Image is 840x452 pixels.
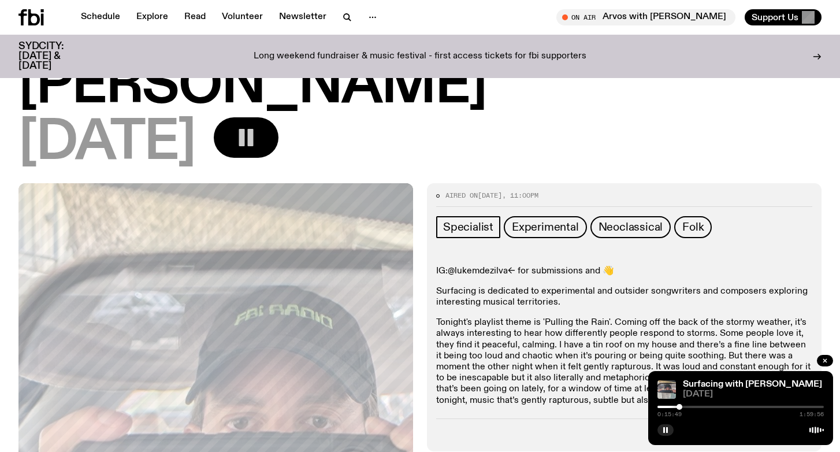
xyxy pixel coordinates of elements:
h3: SYDCITY: [DATE] & [DATE] [18,42,92,71]
span: [DATE] [18,117,195,169]
span: 1:59:56 [800,412,824,417]
a: Surfacing with [PERSON_NAME] [683,380,822,389]
a: Schedule [74,9,127,25]
span: 0:15:49 [657,412,682,417]
span: Experimental [512,221,579,234]
span: Aired on [445,191,478,200]
p: Tonight's playlist theme is 'Pulling the Rain'. Coming off the back of the stormy weather, it’s a... [436,317,812,406]
a: Volunteer [215,9,270,25]
span: [DATE] [478,191,502,200]
span: Support Us [752,12,798,23]
a: Read [177,9,213,25]
a: Explore [129,9,175,25]
button: Support Us [745,9,822,25]
button: On AirArvos with [PERSON_NAME] [556,9,735,25]
a: Newsletter [272,9,333,25]
span: Folk [682,221,704,234]
h1: Surfacing with [PERSON_NAME] [18,9,822,113]
p: IG: <- for submissions and 👋 [436,266,812,277]
a: Folk [674,216,712,238]
span: Specialist [443,221,493,234]
span: Neoclassical [599,221,663,234]
a: Experimental [504,216,587,238]
p: Long weekend fundraiser & music festival - first access tickets for fbi supporters [254,51,586,62]
span: , 11:00pm [502,191,538,200]
a: @lukemdezilva [448,266,508,276]
a: Specialist [436,216,500,238]
a: Neoclassical [590,216,671,238]
p: Surfacing is dedicated to experimental and outsider songwriters and composers exploring interesti... [436,286,812,308]
span: [DATE] [683,390,824,399]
